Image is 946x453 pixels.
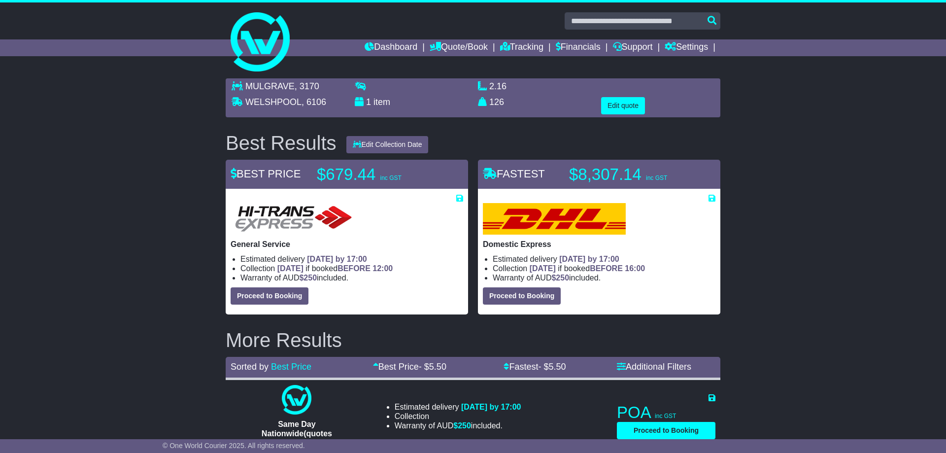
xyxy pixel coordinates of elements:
[245,97,302,107] span: WELSHPOOL
[231,362,269,372] span: Sorted by
[277,264,393,273] span: if booked
[226,329,720,351] h2: More Results
[665,39,708,56] a: Settings
[317,165,440,184] p: $679.44
[493,273,715,282] li: Warranty of AUD included.
[395,412,521,421] li: Collection
[530,264,556,273] span: [DATE]
[338,264,371,273] span: BEFORE
[163,442,305,450] span: © One World Courier 2025. All rights reserved.
[231,203,357,235] img: HiTrans: General Service
[429,362,446,372] span: 5.50
[346,136,429,153] button: Edit Collection Date
[231,240,463,249] p: General Service
[299,274,317,282] span: $
[483,203,626,235] img: DHL: Domestic Express
[625,264,645,273] span: 16:00
[483,168,545,180] span: FASTEST
[240,273,463,282] li: Warranty of AUD included.
[373,362,446,372] a: Best Price- $5.50
[617,362,691,372] a: Additional Filters
[617,403,715,422] p: POA
[231,168,301,180] span: BEST PRICE
[366,97,371,107] span: 1
[221,132,341,154] div: Best Results
[365,39,417,56] a: Dashboard
[655,413,676,419] span: inc GST
[556,39,601,56] a: Financials
[245,81,295,91] span: MULGRAVE
[231,287,308,305] button: Proceed to Booking
[458,421,471,430] span: 250
[551,274,569,282] span: $
[569,165,692,184] p: $8,307.14
[530,264,645,273] span: if booked
[380,174,401,181] span: inc GST
[489,97,504,107] span: 126
[277,264,304,273] span: [DATE]
[271,362,311,372] a: Best Price
[307,255,367,263] span: [DATE] by 17:00
[483,287,561,305] button: Proceed to Booking
[493,264,715,273] li: Collection
[395,421,521,430] li: Warranty of AUD included.
[538,362,566,372] span: - $
[556,274,569,282] span: 250
[549,362,566,372] span: 5.50
[590,264,623,273] span: BEFORE
[295,81,319,91] span: , 3170
[617,422,715,439] button: Proceed to Booking
[304,274,317,282] span: 250
[504,362,566,372] a: Fastest- $5.50
[489,81,507,91] span: 2.16
[483,240,715,249] p: Domestic Express
[372,264,393,273] span: 12:00
[262,420,332,447] span: Same Day Nationwide(quotes take 0.5-1 hour)
[373,97,390,107] span: item
[395,402,521,412] li: Estimated delivery
[240,264,463,273] li: Collection
[601,97,645,114] button: Edit quote
[430,39,488,56] a: Quote/Book
[493,254,715,264] li: Estimated delivery
[282,385,311,415] img: One World Courier: Same Day Nationwide(quotes take 0.5-1 hour)
[559,255,619,263] span: [DATE] by 17:00
[240,254,463,264] li: Estimated delivery
[453,421,471,430] span: $
[646,174,667,181] span: inc GST
[419,362,446,372] span: - $
[461,403,521,411] span: [DATE] by 17:00
[613,39,653,56] a: Support
[302,97,326,107] span: , 6106
[500,39,543,56] a: Tracking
